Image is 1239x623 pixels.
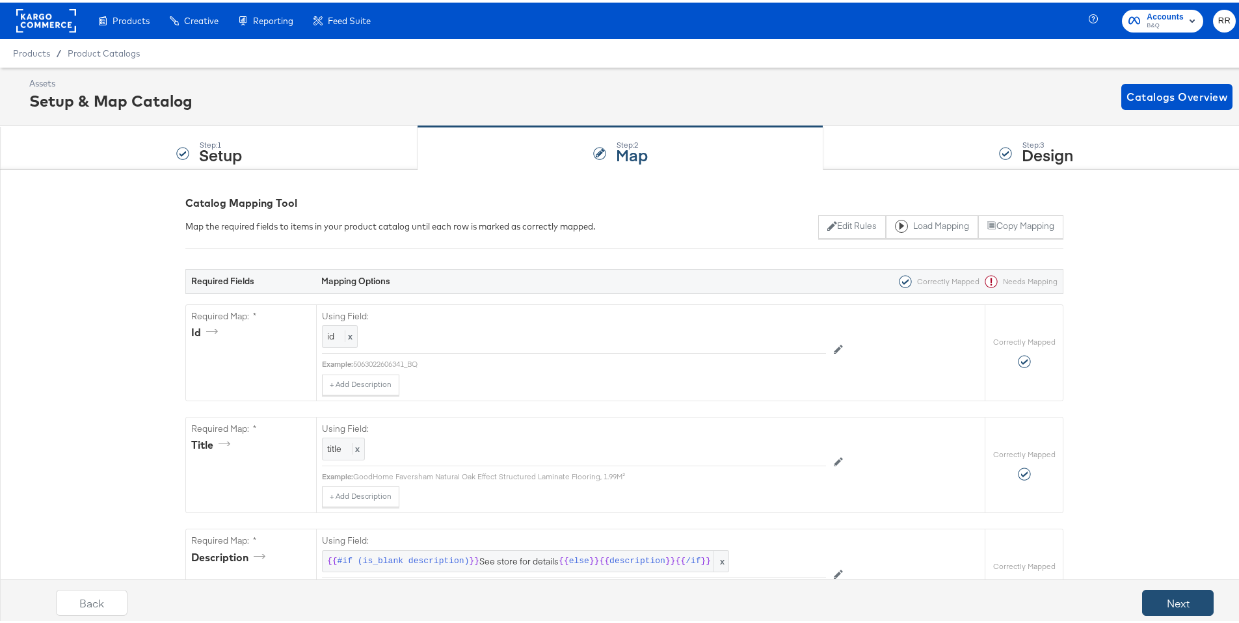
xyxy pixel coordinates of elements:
span: title [327,440,341,452]
span: Feed Suite [328,13,371,23]
span: Catalogs Overview [1126,85,1227,103]
span: Products [13,46,50,56]
button: Back [56,587,127,613]
button: Copy Mapping [978,213,1063,236]
label: Using Field: [322,308,826,320]
span: }} [665,553,676,565]
label: Using Field: [322,532,826,544]
button: + Add Description [322,484,399,505]
span: x [352,440,360,452]
div: Correctly Mapped [894,272,979,285]
span: }} [469,553,479,565]
div: Catalog Mapping Tool [185,193,1063,208]
label: Required Map: * [191,308,311,320]
label: Required Map: * [191,532,311,544]
strong: Map [616,141,648,163]
span: id [327,328,334,339]
label: Correctly Mapped [993,334,1056,345]
button: Load Mapping [886,213,978,236]
span: /if [686,553,700,565]
label: Correctly Mapped [993,447,1056,457]
div: Needs Mapping [979,272,1058,285]
div: Step: 3 [1022,138,1073,147]
span: Reporting [253,13,293,23]
span: See store for details [327,553,724,565]
div: Step: 2 [616,138,648,147]
span: x [713,548,728,570]
div: GoodHome Faversham Natural Oak Effect Structured Laminate Flooring, 1.99M² [353,469,826,479]
div: description [191,548,270,563]
span: #if (is_blank description) [338,553,470,565]
button: Catalogs Overview [1121,81,1232,107]
span: }} [701,553,712,565]
label: Using Field: [322,420,826,432]
span: RR [1218,11,1231,26]
span: {{ [600,553,610,565]
strong: Design [1022,141,1073,163]
span: {{ [327,553,338,565]
span: / [50,46,68,56]
div: id [191,323,222,338]
label: Required Map: * [191,420,311,432]
strong: Setup [199,141,242,163]
div: Setup & Map Catalog [29,87,193,109]
div: Example: [322,469,353,479]
span: {{ [676,553,686,565]
a: Product Catalogs [68,46,140,56]
strong: Mapping Options [321,272,390,284]
div: Map the required fields to items in your product catalog until each row is marked as correctly ma... [185,218,595,230]
span: x [345,328,353,339]
div: 5063022606341_BQ [353,356,826,367]
label: Correctly Mapped [993,559,1056,569]
div: Assets [29,75,193,87]
div: Step: 1 [199,138,242,147]
button: Edit Rules [818,213,885,236]
button: AccountsB&Q [1122,7,1203,30]
div: Example: [322,356,353,367]
span: B&Q [1147,18,1184,29]
span: Accounts [1147,8,1184,21]
div: title [191,435,235,450]
span: Products [113,13,150,23]
span: description [609,553,665,565]
span: {{ [559,553,569,565]
strong: Required Fields [191,272,254,284]
span: else [569,553,589,565]
span: }} [589,553,600,565]
span: Creative [184,13,219,23]
button: + Add Description [322,372,399,393]
button: Next [1142,587,1214,613]
button: RR [1213,7,1236,30]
